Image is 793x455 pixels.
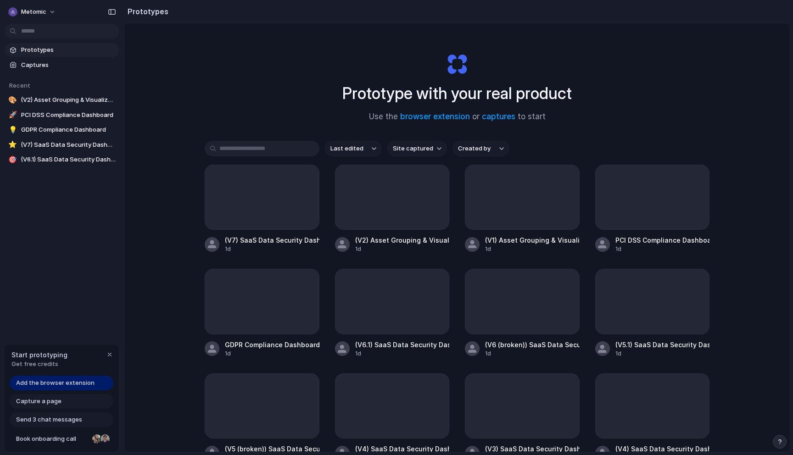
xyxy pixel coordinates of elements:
div: 1d [615,245,710,253]
button: Last edited [325,141,382,156]
div: (V4) SaaS Data Security Dashboard [615,444,710,454]
div: (V5 (broken)) SaaS Data Security Dashboard [225,444,319,454]
div: 1d [485,245,580,253]
span: Get free credits [11,360,67,369]
div: (V6.1) SaaS Data Security Dashboard [355,340,450,350]
span: Created by [458,144,491,153]
div: Christian Iacullo [100,433,111,444]
span: Send 3 chat messages [16,415,82,424]
a: captures [482,112,515,121]
a: ⭐(V7) SaaS Data Security Dashboard [5,138,119,152]
span: Captures [21,61,116,70]
div: (V7) SaaS Data Security Dashboard [225,235,319,245]
span: Add the browser extension [16,378,95,388]
div: 1d [355,350,450,358]
div: (V2) Asset Grouping & Visualization Interface [355,235,450,245]
div: ⭐ [8,140,17,150]
span: Start prototyping [11,350,67,360]
a: (V6.1) SaaS Data Security Dashboard1d [335,269,450,357]
div: (V1) Asset Grouping & Visualization Interface [485,235,580,245]
div: Nicole Kubica [91,433,102,444]
a: 🚀PCI DSS Compliance Dashboard [5,108,119,122]
span: Last edited [330,144,363,153]
span: PCI DSS Compliance Dashboard [21,111,116,120]
div: 1d [225,350,319,358]
div: 1d [485,350,580,358]
span: (V6.1) SaaS Data Security Dashboard [21,155,116,164]
a: Captures [5,58,119,72]
span: Use the or to start [369,111,546,123]
a: 🎨(V2) Asset Grouping & Visualization Interface [5,93,119,107]
a: PCI DSS Compliance Dashboard1d [595,165,710,253]
div: 🚀 [8,111,17,120]
span: GDPR Compliance Dashboard [21,125,116,134]
div: 🎯 [8,155,17,164]
div: 1d [225,245,319,253]
div: 💡 [8,125,17,134]
span: (V2) Asset Grouping & Visualization Interface [21,95,116,105]
div: (V6 (broken)) SaaS Data Security Dashboard [485,340,580,350]
span: Site captured [393,144,433,153]
button: Created by [452,141,509,156]
a: browser extension [400,112,470,121]
a: Book onboarding call [10,432,113,446]
span: Metomic [21,7,46,17]
div: 🎨 [8,95,17,105]
span: Recent [9,82,30,89]
div: (V5.1) SaaS Data Security Dashboard [615,340,710,350]
span: Prototypes [21,45,116,55]
button: Site captured [387,141,447,156]
a: Prototypes [5,43,119,57]
a: 🎯(V6.1) SaaS Data Security Dashboard [5,153,119,166]
div: 1d [615,350,710,358]
div: PCI DSS Compliance Dashboard [615,235,710,245]
a: (V5.1) SaaS Data Security Dashboard1d [595,269,710,357]
span: Capture a page [16,397,61,406]
div: (V3) SaaS Data Security Dashboard [485,444,580,454]
div: GDPR Compliance Dashboard [225,340,319,350]
a: GDPR Compliance Dashboard1d [205,269,319,357]
h1: Prototype with your real product [342,81,572,105]
a: (V6 (broken)) SaaS Data Security Dashboard1d [465,269,580,357]
a: (V1) Asset Grouping & Visualization Interface1d [465,165,580,253]
h2: Prototypes [124,6,168,17]
span: (V7) SaaS Data Security Dashboard [21,140,116,150]
a: 💡GDPR Compliance Dashboard [5,123,119,137]
a: (V7) SaaS Data Security Dashboard1d [205,165,319,253]
div: 1d [355,245,450,253]
button: Metomic [5,5,61,19]
span: Book onboarding call [16,434,89,444]
a: (V2) Asset Grouping & Visualization Interface1d [335,165,450,253]
div: (V4) SaaS Data Security Dashboard [355,444,450,454]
